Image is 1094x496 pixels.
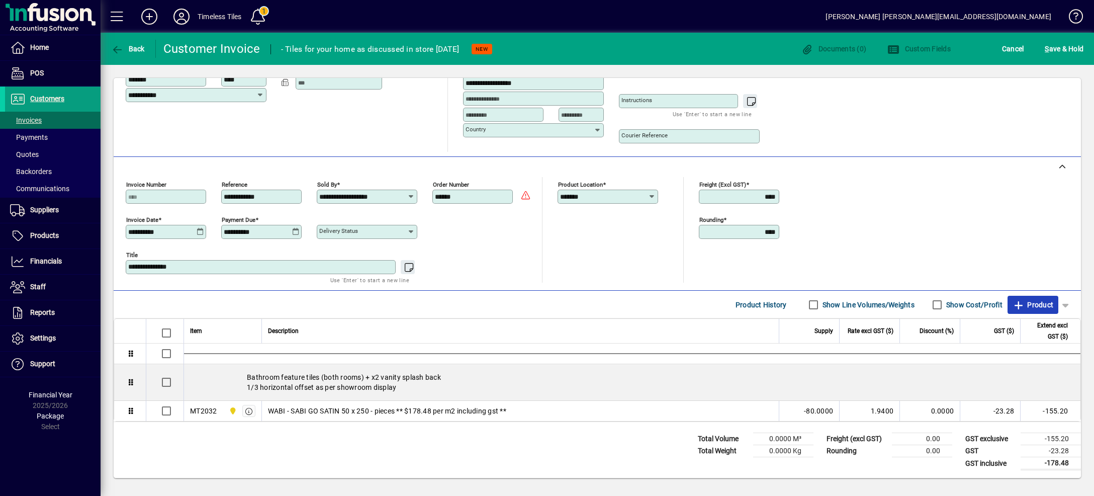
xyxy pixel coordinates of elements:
[5,112,101,129] a: Invoices
[5,129,101,146] a: Payments
[30,206,59,214] span: Suppliers
[190,406,217,416] div: MT2032
[693,433,753,445] td: Total Volume
[994,325,1014,337] span: GST ($)
[319,227,358,234] mat-label: Delivery status
[198,9,241,25] div: Timeless Tiles
[960,433,1021,445] td: GST exclusive
[165,8,198,26] button: Profile
[163,41,260,57] div: Customer Invoice
[814,325,833,337] span: Supply
[693,445,753,457] td: Total Weight
[5,223,101,249] a: Products
[184,364,1080,400] div: Bathroom feature tiles (both rooms) + x2 vanity splash back 1/3 horizontal offset as per showroom...
[30,257,62,265] span: Financials
[1021,445,1081,457] td: -23.28
[1045,45,1049,53] span: S
[736,297,787,313] span: Product History
[892,433,952,445] td: 0.00
[826,9,1051,25] div: [PERSON_NAME] [PERSON_NAME][EMAIL_ADDRESS][DOMAIN_NAME]
[222,181,247,188] mat-label: Reference
[1042,40,1086,58] button: Save & Hold
[476,46,488,52] span: NEW
[317,181,337,188] mat-label: Sold by
[5,326,101,351] a: Settings
[5,180,101,197] a: Communications
[1013,297,1053,313] span: Product
[466,126,486,133] mat-label: Country
[804,406,833,416] span: -80.0000
[1008,296,1058,314] button: Product
[960,457,1021,470] td: GST inclusive
[944,300,1002,310] label: Show Cost/Profit
[699,216,723,223] mat-label: Rounding
[673,108,752,120] mat-hint: Use 'Enter' to start a new line
[885,40,953,58] button: Custom Fields
[5,163,101,180] a: Backorders
[821,300,915,310] label: Show Line Volumes/Weights
[30,308,55,316] span: Reports
[10,185,69,193] span: Communications
[37,412,64,420] span: Package
[1002,41,1024,57] span: Cancel
[1061,2,1081,35] a: Knowledge Base
[732,296,791,314] button: Product History
[5,146,101,163] a: Quotes
[822,445,892,457] td: Rounding
[5,275,101,300] a: Staff
[10,133,48,141] span: Payments
[892,445,952,457] td: 0.00
[30,43,49,51] span: Home
[1021,433,1081,445] td: -155.20
[30,95,64,103] span: Customers
[433,181,469,188] mat-label: Order number
[887,45,951,53] span: Custom Fields
[1020,401,1080,421] td: -155.20
[5,300,101,325] a: Reports
[1027,320,1068,342] span: Extend excl GST ($)
[846,406,893,416] div: 1.9400
[330,274,409,286] mat-hint: Use 'Enter' to start a new line
[30,334,56,342] span: Settings
[798,40,869,58] button: Documents (0)
[30,69,44,77] span: POS
[558,181,603,188] mat-label: Product location
[10,168,52,176] span: Backorders
[848,325,893,337] span: Rate excl GST ($)
[5,249,101,274] a: Financials
[126,252,138,259] mat-label: Title
[753,433,813,445] td: 0.0000 M³
[920,325,954,337] span: Discount (%)
[960,445,1021,457] td: GST
[29,391,72,399] span: Financial Year
[101,40,156,58] app-page-header-button: Back
[190,325,202,337] span: Item
[226,405,238,417] span: Dunedin
[5,198,101,223] a: Suppliers
[10,116,42,124] span: Invoices
[1045,41,1083,57] span: ave & Hold
[699,181,746,188] mat-label: Freight (excl GST)
[5,61,101,86] a: POS
[30,231,59,239] span: Products
[621,132,668,139] mat-label: Courier Reference
[10,150,39,158] span: Quotes
[899,401,960,421] td: 0.0000
[753,445,813,457] td: 0.0000 Kg
[281,41,460,57] div: - Tiles for your home as discussed in store [DATE]
[111,45,145,53] span: Back
[5,352,101,377] a: Support
[30,360,55,368] span: Support
[801,45,866,53] span: Documents (0)
[960,401,1020,421] td: -23.28
[999,40,1027,58] button: Cancel
[222,216,255,223] mat-label: Payment due
[5,35,101,60] a: Home
[109,40,147,58] button: Back
[133,8,165,26] button: Add
[822,433,892,445] td: Freight (excl GST)
[268,406,506,416] span: WABI - SABI GO SATIN 50 x 250 - pieces ** $178.48 per m2 including gst **
[126,181,166,188] mat-label: Invoice number
[30,283,46,291] span: Staff
[621,97,652,104] mat-label: Instructions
